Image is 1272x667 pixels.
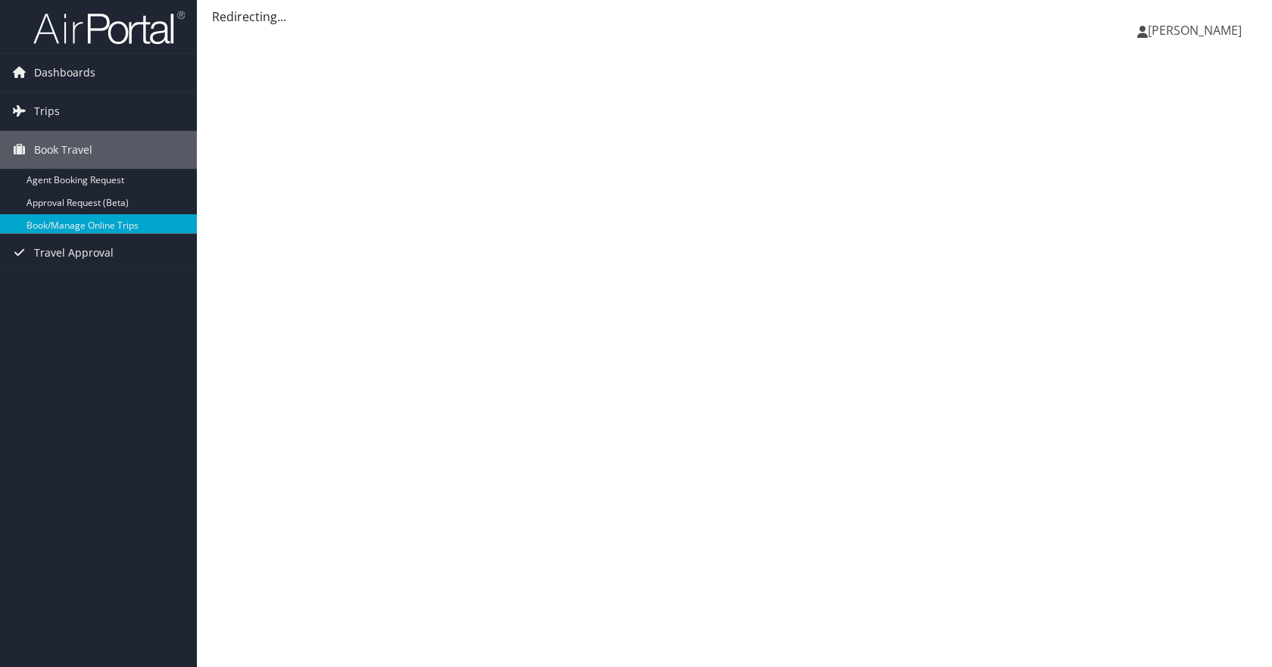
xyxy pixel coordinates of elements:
span: [PERSON_NAME] [1148,22,1242,39]
a: [PERSON_NAME] [1137,8,1257,53]
img: airportal-logo.png [33,10,185,45]
span: Trips [34,92,60,130]
span: Book Travel [34,131,92,169]
span: Travel Approval [34,234,114,272]
span: Dashboards [34,54,95,92]
div: Redirecting... [212,8,1257,26]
